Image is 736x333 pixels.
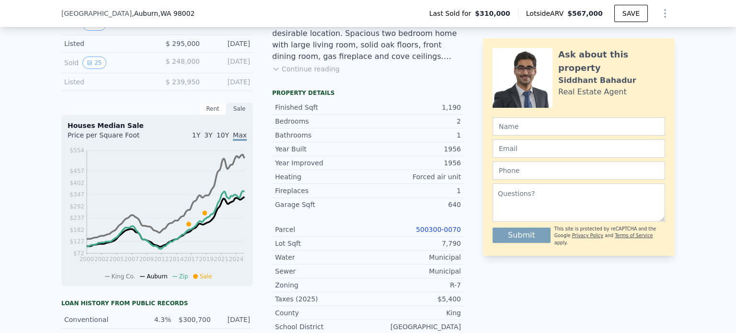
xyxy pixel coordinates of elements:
[64,57,149,69] div: Sold
[69,215,84,221] tspan: $237
[192,131,200,139] span: 1Y
[229,256,244,263] tspan: 2024
[275,266,368,276] div: Sewer
[493,161,665,180] input: Phone
[368,266,461,276] div: Municipal
[166,57,200,65] span: $ 248,000
[139,256,154,263] tspan: 2009
[275,130,368,140] div: Bathrooms
[655,4,675,23] button: Show Options
[207,39,250,48] div: [DATE]
[200,273,212,280] span: Sale
[207,57,250,69] div: [DATE]
[368,158,461,168] div: 1956
[217,131,229,139] span: 10Y
[368,144,461,154] div: 1956
[69,168,84,174] tspan: $457
[82,57,106,69] button: View historical data
[147,273,167,280] span: Auburn
[368,280,461,290] div: R-7
[68,130,157,146] div: Price per Square Foot
[493,228,551,243] button: Submit
[614,5,648,22] button: SAVE
[368,200,461,209] div: 640
[275,144,368,154] div: Year Built
[493,139,665,158] input: Email
[368,253,461,262] div: Municipal
[558,75,636,86] div: Siddhant Bahadur
[368,186,461,195] div: 1
[368,116,461,126] div: 2
[124,256,139,263] tspan: 2007
[368,103,461,112] div: 1,190
[109,256,124,263] tspan: 2005
[526,9,567,18] span: Lotside ARV
[275,280,368,290] div: Zoning
[94,256,109,263] tspan: 2002
[69,227,84,233] tspan: $182
[166,78,200,86] span: $ 239,950
[177,315,210,324] div: $300,700
[567,10,603,17] span: $567,000
[217,315,250,324] div: [DATE]
[368,172,461,182] div: Forced air unit
[69,180,84,186] tspan: $402
[184,256,199,263] tspan: 2017
[169,256,184,263] tspan: 2014
[368,239,461,248] div: 7,790
[272,64,340,74] button: Continue reading
[429,9,475,18] span: Last Sold for
[69,238,84,245] tspan: $127
[272,16,464,62] div: Classic mid-century rambler in convenient desirable location. Spacious two bedroom home with larg...
[226,103,253,115] div: Sale
[572,233,603,238] a: Privacy Policy
[61,299,253,307] div: Loan history from public records
[112,273,136,280] span: King Co.
[275,172,368,182] div: Heating
[207,77,250,87] div: [DATE]
[275,186,368,195] div: Fireplaces
[166,40,200,47] span: $ 295,000
[132,9,195,18] span: , Auburn
[275,308,368,318] div: County
[69,191,84,198] tspan: $347
[69,147,84,154] tspan: $554
[493,117,665,136] input: Name
[368,308,461,318] div: King
[275,294,368,304] div: Taxes (2025)
[275,225,368,234] div: Parcel
[272,89,464,97] div: Property details
[275,158,368,168] div: Year Improved
[233,131,247,141] span: Max
[554,226,665,246] div: This site is protected by reCAPTCHA and the Google and apply.
[368,130,461,140] div: 1
[558,48,665,75] div: Ask about this property
[138,315,171,324] div: 4.3%
[73,250,84,257] tspan: $72
[275,322,368,332] div: School District
[64,315,132,324] div: Conventional
[275,103,368,112] div: Finished Sqft
[80,256,94,263] tspan: 2000
[199,103,226,115] div: Rent
[275,116,368,126] div: Bedrooms
[68,121,247,130] div: Houses Median Sale
[69,203,84,210] tspan: $292
[204,131,212,139] span: 3Y
[64,39,149,48] div: Listed
[368,322,461,332] div: [GEOGRAPHIC_DATA]
[615,233,653,238] a: Terms of Service
[199,256,214,263] tspan: 2019
[214,256,229,263] tspan: 2021
[275,253,368,262] div: Water
[558,86,627,98] div: Real Estate Agent
[158,10,195,17] span: , WA 98002
[61,9,132,18] span: [GEOGRAPHIC_DATA]
[275,200,368,209] div: Garage Sqft
[368,294,461,304] div: $5,400
[64,77,149,87] div: Listed
[475,9,510,18] span: $310,000
[275,239,368,248] div: Lot Sqft
[179,273,188,280] span: Zip
[416,226,461,233] a: 500300-0070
